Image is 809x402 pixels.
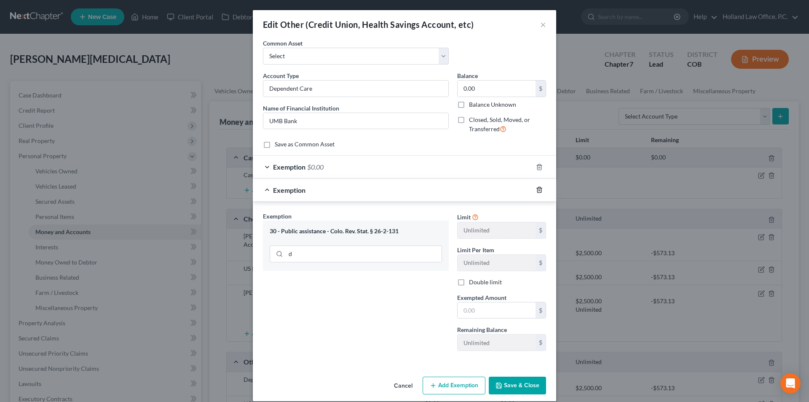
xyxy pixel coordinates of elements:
div: $ [536,335,546,351]
button: Save & Close [489,377,546,394]
div: $ [536,81,546,97]
label: Common Asset [263,39,303,48]
button: Cancel [387,378,419,394]
label: Balance [457,71,478,80]
label: Account Type [263,71,299,80]
div: Edit Other (Credit Union, Health Savings Account, etc) [263,19,474,30]
span: Exemption [273,163,305,171]
div: $ [536,222,546,238]
input: Credit Union, HSA, etc [263,81,448,97]
span: Exempted Amount [457,294,506,301]
label: Remaining Balance [457,325,507,334]
span: Closed, Sold, Moved, or Transferred [469,116,530,132]
label: Limit Per Item [457,246,494,254]
input: Enter name... [263,113,448,129]
button: × [540,19,546,30]
span: Name of Financial Institution [263,105,339,112]
label: Balance Unknown [469,100,516,109]
div: $ [536,302,546,318]
label: Double limit [469,278,502,286]
div: 30 - Public assistance - Colo. Rev. Stat. § 26-2-131 [270,227,442,235]
div: Open Intercom Messenger [780,373,801,394]
input: -- [458,222,536,238]
span: Exemption [263,213,292,220]
input: -- [458,335,536,351]
input: 0.00 [458,302,536,318]
div: $ [536,255,546,271]
span: $0.00 [307,163,324,171]
button: Add Exemption [423,377,485,394]
input: Search exemption rules... [286,246,442,262]
input: -- [458,255,536,271]
label: Save as Common Asset [275,140,335,148]
span: Exemption [273,186,305,194]
input: 0.00 [458,81,536,97]
span: Limit [457,213,471,221]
